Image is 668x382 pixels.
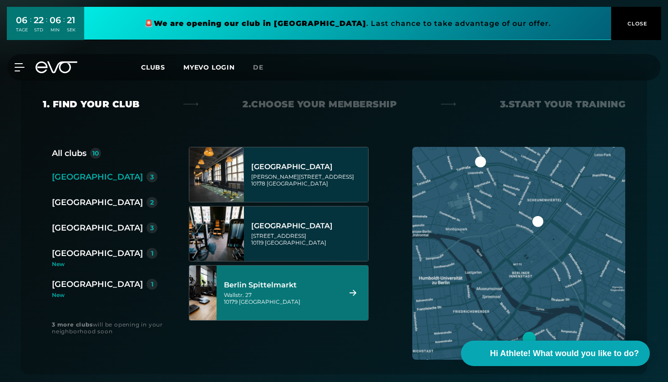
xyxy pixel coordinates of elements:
[224,281,338,290] div: Berlin Spittelmarkt
[52,261,165,267] div: New
[52,247,143,260] div: [GEOGRAPHIC_DATA]
[253,62,274,73] a: de
[52,278,143,291] div: [GEOGRAPHIC_DATA]
[16,27,28,33] div: TAGE
[46,15,47,39] div: :
[50,14,61,27] div: 06
[412,147,625,360] img: map
[251,232,365,246] div: [STREET_ADDRESS] 10119 [GEOGRAPHIC_DATA]
[67,27,76,33] div: SEK
[490,347,639,360] span: Hi Athlete! What would you like to do?
[63,15,65,39] div: :
[150,174,154,180] div: 3
[150,225,154,231] div: 3
[151,250,153,256] div: 1
[52,321,171,335] div: will be opening in your neighborhood soon
[251,162,365,171] div: [GEOGRAPHIC_DATA]
[92,150,99,156] div: 10
[52,147,86,160] div: All clubs
[67,14,76,27] div: 21
[224,292,338,305] div: Wallstr. 27 10179 [GEOGRAPHIC_DATA]
[611,7,661,40] button: CLOSE
[34,27,44,33] div: STD
[189,206,244,261] img: Berlin Rosenthaler Platz
[251,221,365,231] div: [GEOGRAPHIC_DATA]
[34,14,44,27] div: 22
[30,15,31,39] div: :
[253,63,263,71] span: de
[183,63,235,71] a: MYEVO LOGIN
[176,266,230,320] img: Berlin Spittelmarkt
[52,221,143,234] div: [GEOGRAPHIC_DATA]
[625,20,648,28] span: CLOSE
[500,98,626,111] div: 3. Start your Training
[52,171,143,183] div: [GEOGRAPHIC_DATA]
[52,196,143,209] div: [GEOGRAPHIC_DATA]
[52,321,93,328] strong: 3 more clubs
[151,281,153,287] div: 1
[43,98,140,111] div: 1. Find your club
[251,173,365,187] div: [PERSON_NAME][STREET_ADDRESS] 10178 [GEOGRAPHIC_DATA]
[50,27,61,33] div: MIN
[52,292,157,298] div: New
[150,199,154,206] div: 2
[189,147,244,202] img: Berlin Alexanderplatz
[243,98,397,111] div: 2. Choose your membership
[461,341,650,366] button: Hi Athlete! What would you like to do?
[141,63,165,71] span: Clubs
[16,14,28,27] div: 06
[141,63,183,71] a: Clubs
